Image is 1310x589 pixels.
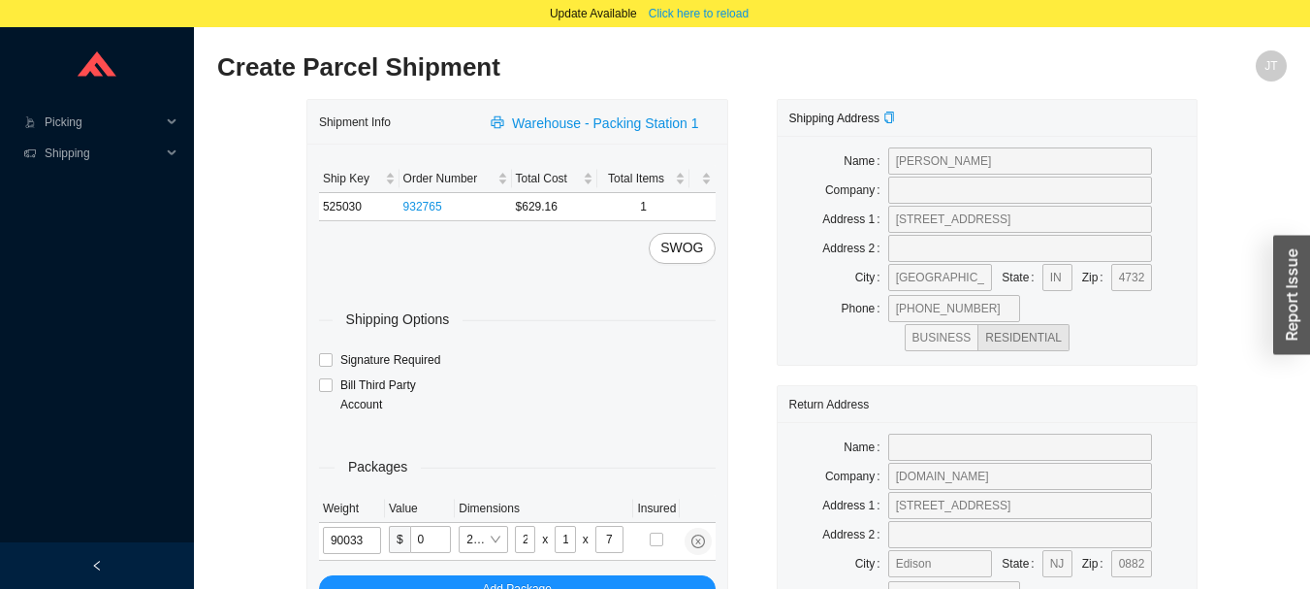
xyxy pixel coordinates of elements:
label: City [855,550,888,577]
label: State [1002,264,1041,291]
span: Signature Required [333,350,448,370]
h2: Create Parcel Shipment [217,50,1019,84]
span: Click here to reload [649,4,749,23]
td: 525030 [319,193,399,221]
span: left [91,560,103,572]
div: Return Address [789,386,1186,422]
label: Address 2 [822,235,887,262]
th: Total Cost sortable [512,165,598,193]
span: Bill Third Party Account [333,376,445,414]
span: Packages [335,456,421,478]
input: L [515,526,535,553]
span: Warehouse - Packing Station 1 [512,113,698,135]
div: Shipment Info [319,104,479,140]
span: BUSINESS [912,331,972,344]
span: Order Number [403,169,494,188]
button: SWOG [649,233,715,264]
input: H [595,526,623,553]
th: Value [385,495,455,523]
span: copy [883,112,895,123]
th: Dimensions [455,495,633,523]
th: Total Items sortable [597,165,688,193]
div: x [542,530,548,549]
label: Address 1 [822,492,887,519]
label: Zip [1082,550,1111,577]
label: City [855,264,888,291]
span: Total Cost [516,169,580,188]
div: Copy [883,109,895,128]
label: Address 1 [822,206,887,233]
span: JT [1264,50,1277,82]
th: Insured [633,495,680,523]
div: x [583,530,589,549]
button: printerWarehouse - Packing Station 1 [479,109,715,136]
span: RESIDENTIAL [985,331,1062,344]
a: 932765 [403,200,442,213]
span: printer [491,115,508,131]
th: Weight [319,495,385,523]
label: State [1002,550,1041,577]
th: undefined sortable [689,165,716,193]
label: Phone [842,295,888,322]
span: $ [389,526,410,553]
span: Shipping Address [789,112,895,125]
input: W [555,526,575,553]
span: Picking [45,107,161,138]
label: Name [844,434,887,461]
th: Ship Key sortable [319,165,399,193]
label: Address 2 [822,521,887,548]
span: Ship Key [323,169,381,188]
label: Name [844,147,887,175]
span: Shipping [45,138,161,169]
span: Total Items [601,169,670,188]
span: Shipping Options [333,309,463,331]
button: close-circle [685,528,712,555]
td: $629.16 [512,193,598,221]
label: Company [825,463,888,490]
th: Order Number sortable [399,165,512,193]
label: Company [825,177,888,204]
label: Zip [1082,264,1111,291]
span: SWOG [660,237,703,259]
td: 1 [597,193,688,221]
